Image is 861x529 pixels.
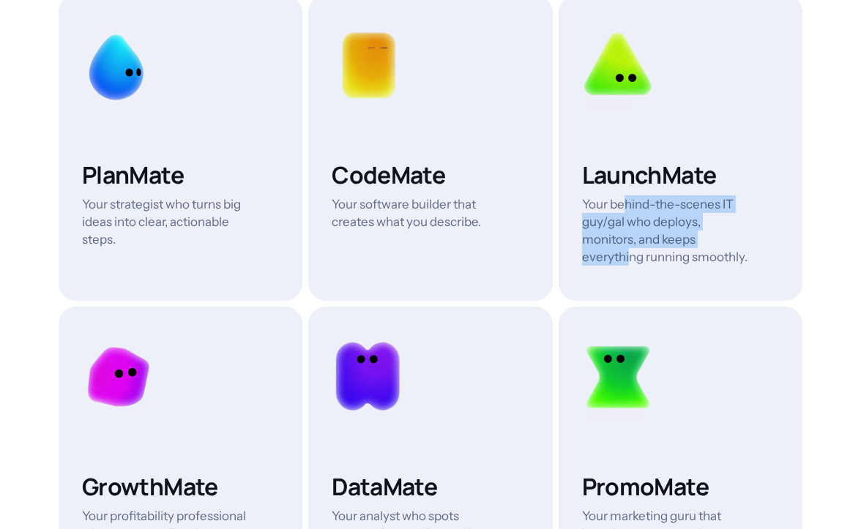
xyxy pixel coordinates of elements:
h3: CodeMate [332,160,499,190]
h3: PromoMate [582,472,750,501]
p: Your behind-the-scenes IT guy/gal who deploys, monitors, and keeps everything running smoothly. [582,195,750,266]
p: Your software builder that creates what you describe. [332,195,499,230]
h3: LaunchMate [582,160,750,190]
h3: GrowthMate [82,472,250,501]
h3: PlanMate [82,160,250,190]
p: Your strategist who turns big ideas into clear, actionable steps. [82,195,250,248]
h3: DataMate [332,472,499,501]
